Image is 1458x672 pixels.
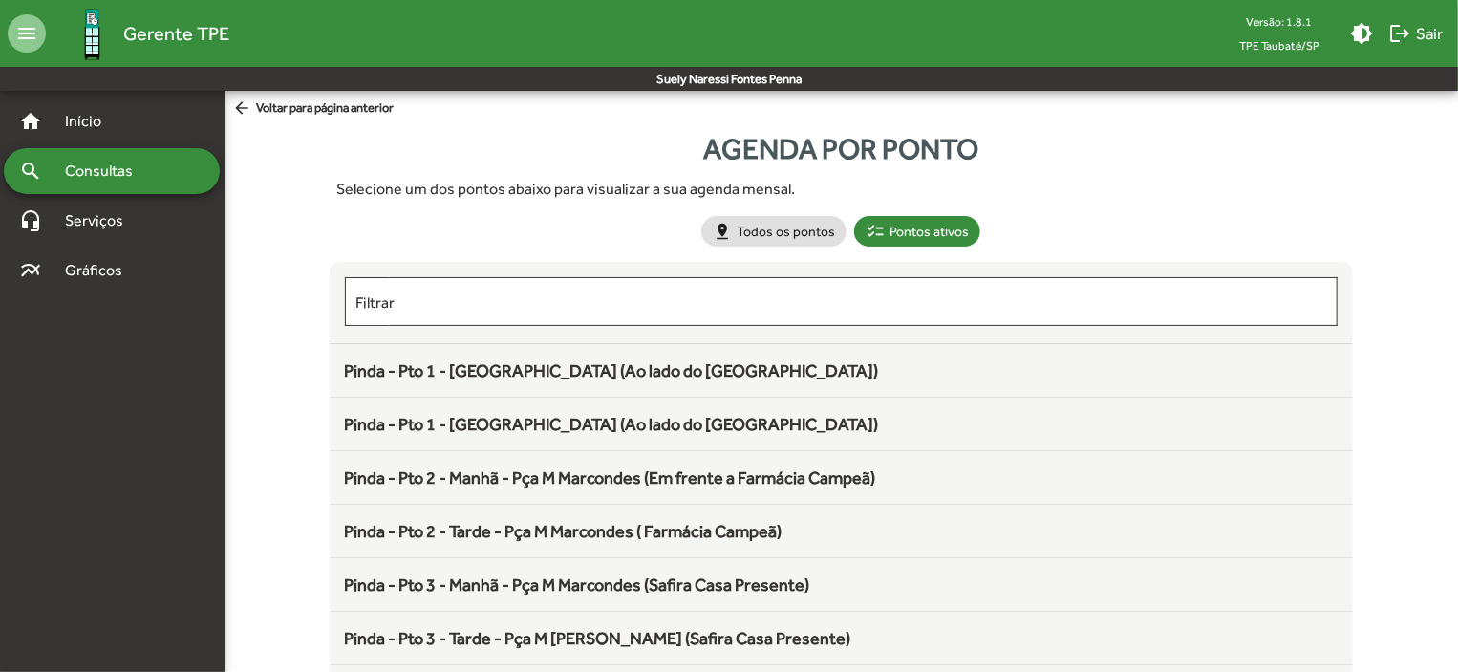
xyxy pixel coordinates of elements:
[701,216,847,247] mat-chip: Todos os pontos
[8,14,46,53] mat-icon: menu
[1224,33,1335,57] span: TPE Taubaté/SP
[19,160,42,183] mat-icon: search
[345,521,783,541] span: Pinda - Pto 2 - Tarde - Pça M Marcondes ( Farmácia Campeã)
[46,3,229,65] a: Gerente TPE
[1224,10,1335,33] div: Versão: 1.8.1
[1381,16,1450,51] button: Sair
[1388,16,1443,51] span: Sair
[330,127,1354,170] div: Agenda por ponto
[345,574,810,595] span: Pinda - Pto 3 - Manhã - Pça M Marcondes (Safira Casa Presente)
[345,467,876,488] span: Pinda - Pto 2 - Manhã - Pça M Marcondes (Em frente a Farmácia Campeã)
[866,222,885,241] mat-icon: checklist
[54,259,148,282] span: Gráficos
[345,360,879,380] span: Pinda - Pto 1 - [GEOGRAPHIC_DATA] (Ao lado do [GEOGRAPHIC_DATA])
[61,3,123,65] img: Logo
[19,259,42,282] mat-icon: multiline_chart
[19,209,42,232] mat-icon: headset_mic
[1388,22,1411,45] mat-icon: logout
[854,216,980,247] mat-chip: Pontos ativos
[345,414,879,434] span: Pinda - Pto 1 - [GEOGRAPHIC_DATA] (Ao lado do [GEOGRAPHIC_DATA])
[345,628,851,648] span: Pinda - Pto 3 - Tarde - Pça M [PERSON_NAME] (Safira Casa Presente)
[54,209,149,232] span: Serviços
[54,160,158,183] span: Consultas
[232,98,256,119] mat-icon: arrow_back
[54,110,129,133] span: Início
[123,18,229,49] span: Gerente TPE
[337,178,1346,201] div: Selecione um dos pontos abaixo para visualizar a sua agenda mensal.
[713,222,732,241] mat-icon: pin_drop
[19,110,42,133] mat-icon: home
[1350,22,1373,45] mat-icon: brightness_medium
[232,98,394,119] span: Voltar para página anterior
